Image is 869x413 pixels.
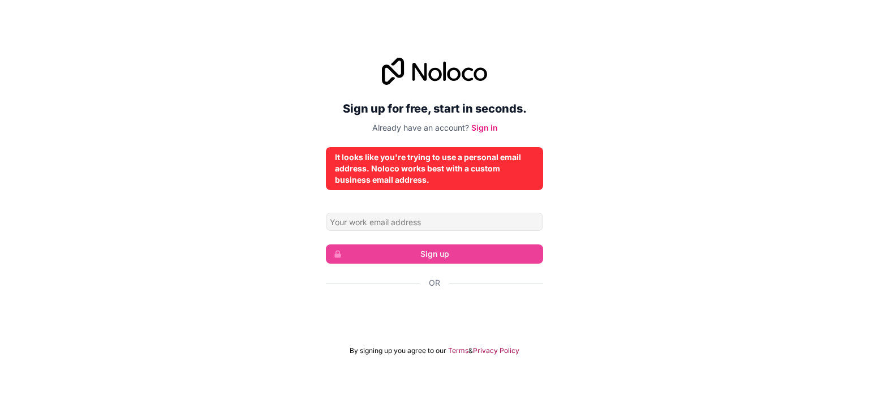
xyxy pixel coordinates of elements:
[372,123,469,132] span: Already have an account?
[473,346,519,355] a: Privacy Policy
[326,98,543,119] h2: Sign up for free, start in seconds.
[448,346,468,355] a: Terms
[335,152,534,186] div: It looks like you're trying to use a personal email address. Noloco works best with a custom busi...
[350,346,446,355] span: By signing up you agree to our
[468,346,473,355] span: &
[326,244,543,264] button: Sign up
[429,277,440,289] span: Or
[471,123,497,132] a: Sign in
[326,213,543,231] input: Email address
[320,301,549,326] iframe: Sign in with Google Button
